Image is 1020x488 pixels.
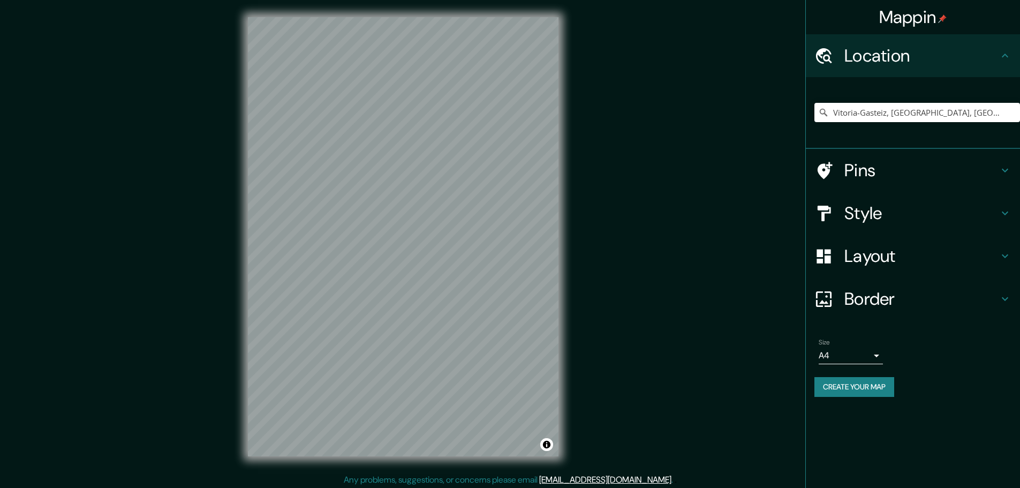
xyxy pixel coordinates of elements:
[806,34,1020,77] div: Location
[844,202,999,224] h4: Style
[844,245,999,267] h4: Layout
[806,149,1020,192] div: Pins
[806,235,1020,277] div: Layout
[540,438,553,451] button: Toggle attribution
[819,347,883,364] div: A4
[938,14,947,23] img: pin-icon.png
[819,338,830,347] label: Size
[814,377,894,397] button: Create your map
[248,17,558,456] canvas: Map
[344,474,673,486] p: Any problems, suggestions, or concerns please email .
[814,103,1020,122] input: Pick your city or area
[879,6,947,28] h4: Mappin
[539,474,671,485] a: [EMAIL_ADDRESS][DOMAIN_NAME]
[675,474,677,486] div: .
[844,160,999,181] h4: Pins
[806,192,1020,235] div: Style
[806,277,1020,320] div: Border
[673,474,675,486] div: .
[844,288,999,310] h4: Border
[844,45,999,66] h4: Location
